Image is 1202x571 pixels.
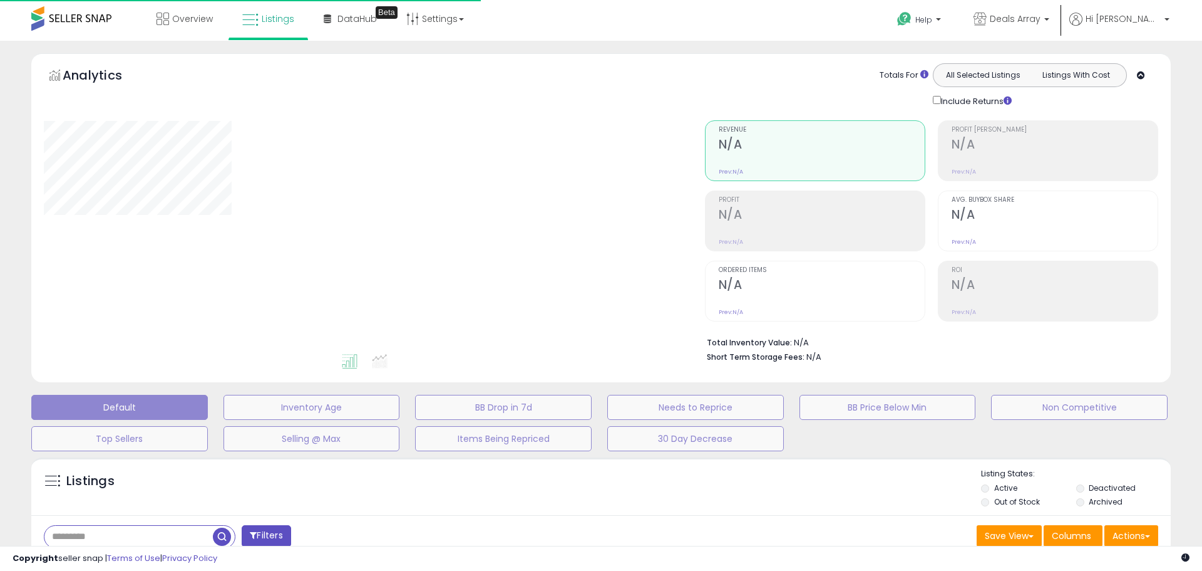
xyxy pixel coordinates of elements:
[262,13,294,25] span: Listings
[952,127,1158,134] span: Profit [PERSON_NAME]
[887,2,953,41] a: Help
[607,395,784,420] button: Needs to Reprice
[719,267,925,274] span: Ordered Items
[707,334,1149,349] li: N/A
[719,207,925,224] h2: N/A
[719,197,925,204] span: Profit
[31,426,208,451] button: Top Sellers
[719,137,925,154] h2: N/A
[1069,13,1169,41] a: Hi [PERSON_NAME]
[415,395,592,420] button: BB Drop in 7d
[31,395,208,420] button: Default
[952,308,976,316] small: Prev: N/A
[223,426,400,451] button: Selling @ Max
[223,395,400,420] button: Inventory Age
[990,13,1040,25] span: Deals Array
[799,395,976,420] button: BB Price Below Min
[952,168,976,175] small: Prev: N/A
[707,337,792,348] b: Total Inventory Value:
[952,207,1158,224] h2: N/A
[719,238,743,246] small: Prev: N/A
[923,93,1027,108] div: Include Returns
[937,67,1030,83] button: All Selected Listings
[952,238,976,246] small: Prev: N/A
[880,70,928,81] div: Totals For
[952,197,1158,204] span: Avg. Buybox Share
[719,127,925,134] span: Revenue
[952,267,1158,274] span: ROI
[376,6,398,19] div: Tooltip anchor
[952,137,1158,154] h2: N/A
[806,351,821,363] span: N/A
[719,278,925,295] h2: N/A
[707,352,804,362] b: Short Term Storage Fees:
[952,278,1158,295] h2: N/A
[896,11,912,27] i: Get Help
[63,66,146,87] h5: Analytics
[13,553,217,565] div: seller snap | |
[991,395,1168,420] button: Non Competitive
[719,168,743,175] small: Prev: N/A
[1029,67,1122,83] button: Listings With Cost
[337,13,377,25] span: DataHub
[415,426,592,451] button: Items Being Repriced
[915,14,932,25] span: Help
[1086,13,1161,25] span: Hi [PERSON_NAME]
[607,426,784,451] button: 30 Day Decrease
[172,13,213,25] span: Overview
[13,552,58,564] strong: Copyright
[719,308,743,316] small: Prev: N/A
